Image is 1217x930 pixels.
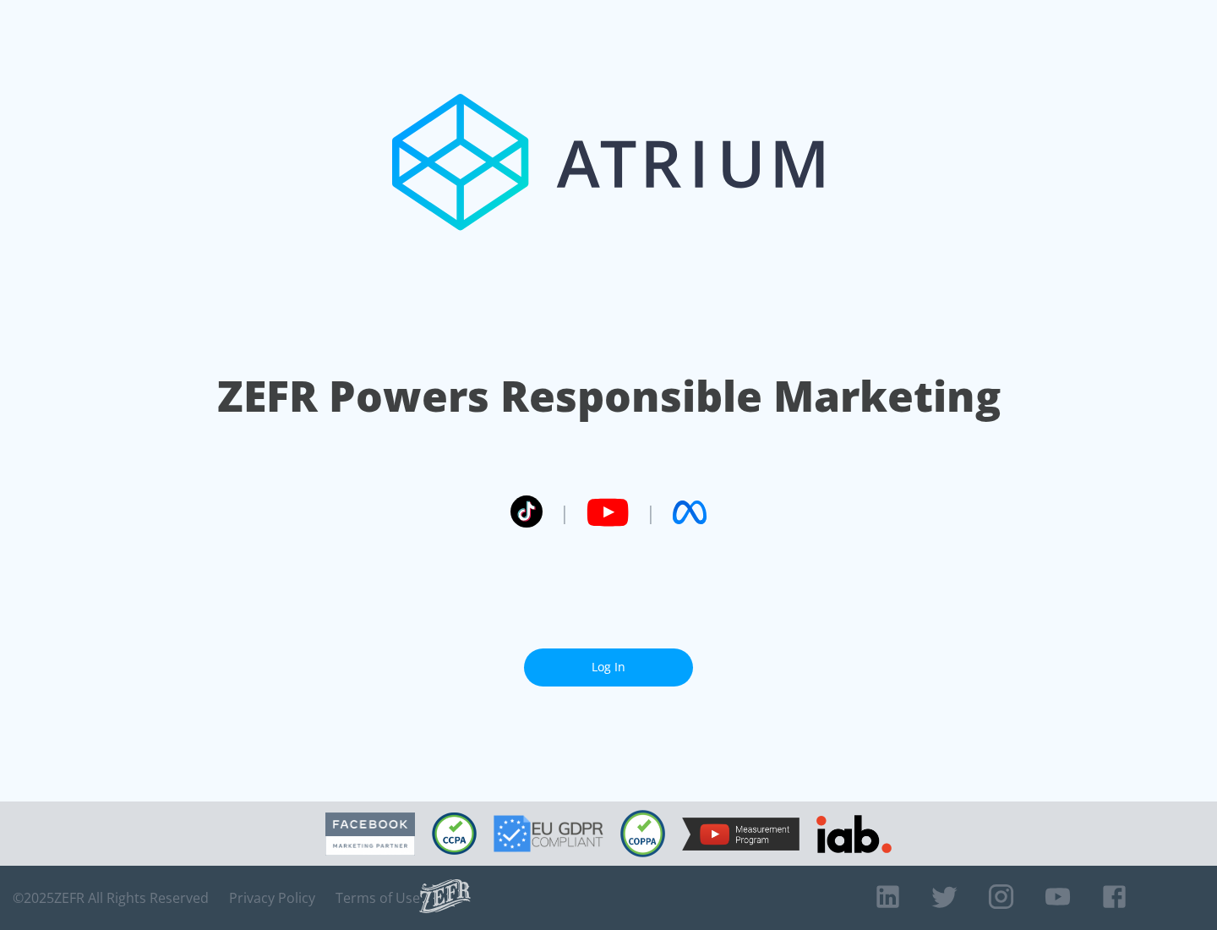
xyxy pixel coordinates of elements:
h1: ZEFR Powers Responsible Marketing [217,367,1001,425]
a: Terms of Use [336,889,420,906]
img: Facebook Marketing Partner [325,812,415,856]
span: | [559,500,570,525]
a: Privacy Policy [229,889,315,906]
span: © 2025 ZEFR All Rights Reserved [13,889,209,906]
span: | [646,500,656,525]
img: COPPA Compliant [620,810,665,857]
img: IAB [816,815,892,853]
img: GDPR Compliant [494,815,603,852]
img: CCPA Compliant [432,812,477,855]
a: Log In [524,648,693,687]
img: YouTube Measurement Program [682,818,800,851]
